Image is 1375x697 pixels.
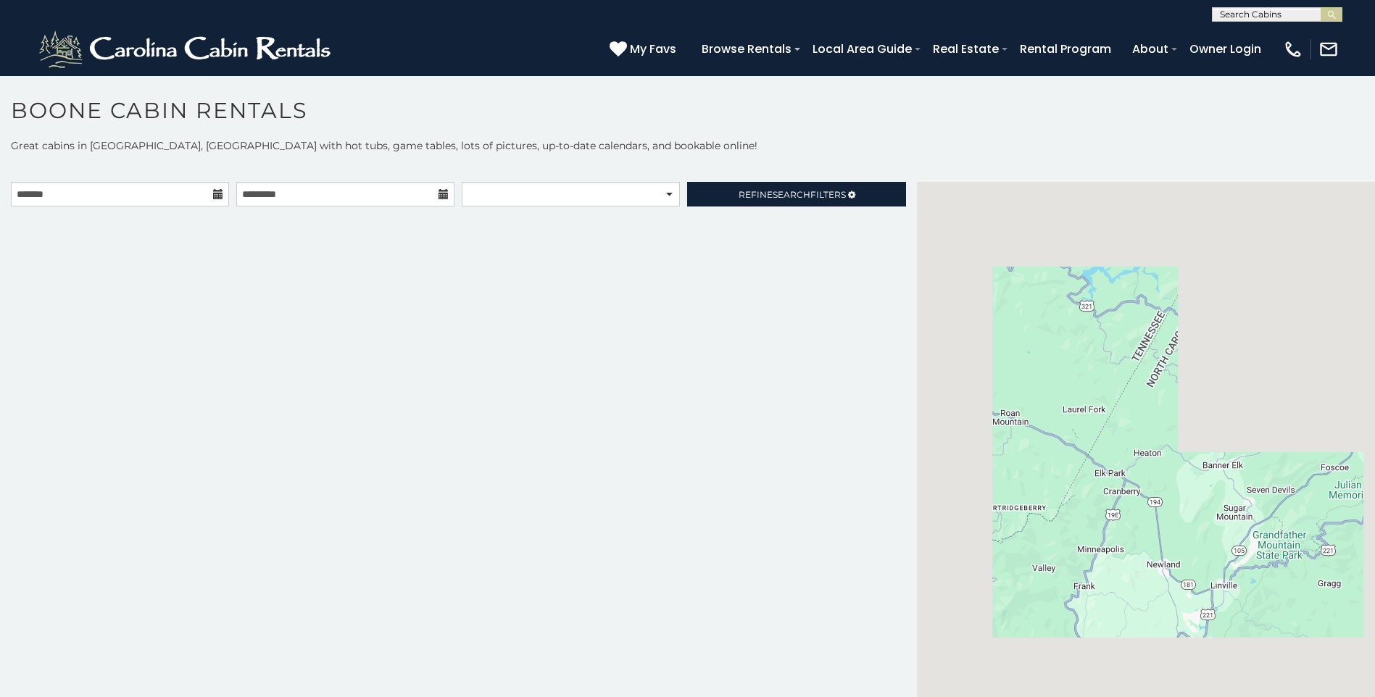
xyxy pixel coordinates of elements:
[1318,39,1339,59] img: mail-regular-white.png
[1182,36,1268,62] a: Owner Login
[610,40,680,59] a: My Favs
[773,189,810,200] span: Search
[1283,39,1303,59] img: phone-regular-white.png
[1013,36,1118,62] a: Rental Program
[926,36,1006,62] a: Real Estate
[1125,36,1176,62] a: About
[739,189,846,200] span: Refine Filters
[805,36,919,62] a: Local Area Guide
[694,36,799,62] a: Browse Rentals
[36,28,337,71] img: White-1-2.png
[687,182,905,206] a: RefineSearchFilters
[630,40,676,58] span: My Favs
